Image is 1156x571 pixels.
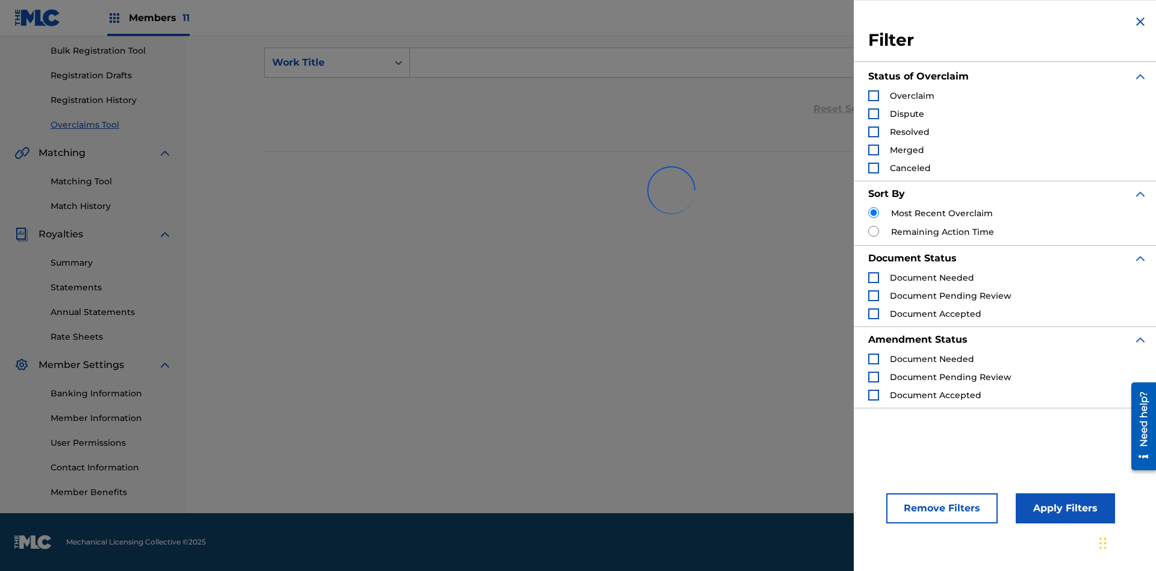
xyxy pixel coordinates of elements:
a: Banking Information [51,387,172,400]
span: Members [129,11,190,25]
a: Rate Sheets [51,331,172,343]
a: Statements [51,281,172,294]
button: Remove Filters [886,493,998,523]
img: expand [1133,69,1148,84]
strong: Document Status [868,252,957,264]
a: Bulk Registration Tool [51,45,172,57]
img: Member Settings [14,358,29,372]
span: Merged [890,145,924,155]
button: Apply Filters [1016,493,1115,523]
strong: Amendment Status [868,334,968,345]
span: Document Needed [890,272,974,283]
a: Summary [51,257,172,269]
span: Document Needed [890,354,974,364]
img: expand [1133,332,1148,347]
form: Search Form [264,48,1078,133]
a: Contact Information [51,461,172,474]
img: expand [158,146,172,160]
img: logo [14,535,52,549]
img: expand [1133,187,1148,201]
span: 11 [182,12,190,23]
span: Document Accepted [890,390,981,401]
span: Member Settings [39,358,124,372]
img: Matching [14,146,30,160]
span: Mechanical Licensing Collective © 2025 [66,537,206,548]
div: Work Title [272,55,381,70]
img: Royalties [14,227,29,242]
img: expand [158,227,172,242]
a: Member Information [51,412,172,425]
img: MLC Logo [14,9,61,27]
span: Document Pending Review [890,372,1011,382]
div: Drag [1099,525,1107,561]
a: Overclaims Tool [51,119,172,131]
a: Matching Tool [51,175,172,188]
a: Annual Statements [51,306,172,319]
img: expand [1133,251,1148,266]
iframe: Chat Widget [1096,513,1156,571]
img: expand [158,358,172,372]
span: Royalties [39,227,83,242]
img: preloader [644,163,698,217]
iframe: Resource Center [1122,378,1156,476]
a: Registration Drafts [51,69,172,82]
a: User Permissions [51,437,172,449]
span: Matching [39,146,85,160]
h3: Filter [868,30,1148,51]
a: Member Benefits [51,486,172,499]
img: close [1133,14,1148,29]
a: Match History [51,200,172,213]
label: Remaining Action Time [891,226,994,239]
strong: Status of Overclaim [868,70,969,82]
span: Document Accepted [890,308,981,319]
span: Overclaim [890,90,934,101]
img: Top Rightsholders [107,11,122,25]
span: Resolved [890,126,930,137]
a: Registration History [51,94,172,107]
span: Document Pending Review [890,290,1011,301]
span: Dispute [890,108,924,119]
